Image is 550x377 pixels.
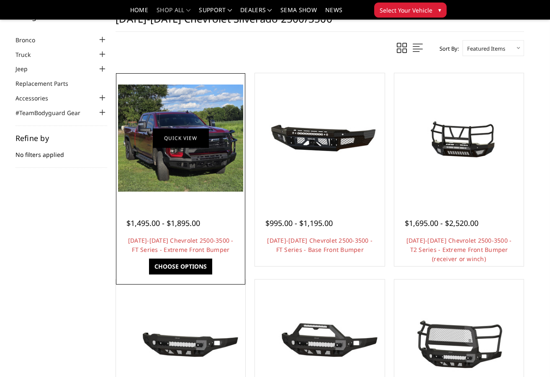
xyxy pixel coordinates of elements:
[280,7,317,19] a: SEMA Show
[15,36,46,44] a: Bronco
[396,315,522,374] img: 2024-2025 Chevrolet 2500-3500 - Freedom Series - Extreme Front Bumper
[15,79,79,88] a: Replacement Parts
[118,315,243,374] img: 2024-2025 Chevrolet 2500-3500 - Freedom Series - Base Front Bumper (non-winch)
[15,134,108,168] div: No filters applied
[267,236,373,254] a: [DATE]-[DATE] Chevrolet 2500-3500 - FT Series - Base Front Bumper
[15,13,108,20] h5: Categories
[15,108,91,117] a: #TeamBodyguard Gear
[257,315,382,374] img: 2024-2025 Chevrolet 2500-3500 - Freedom Series - Sport Front Bumper (non-winch)
[265,218,333,228] span: $995.00 - $1,195.00
[406,236,512,263] a: [DATE]-[DATE] Chevrolet 2500-3500 - T2 Series - Extreme Front Bumper (receiver or winch)
[15,50,41,59] a: Truck
[15,134,108,142] h5: Refine by
[380,6,432,15] span: Select Your Vehicle
[126,218,200,228] span: $1,495.00 - $1,895.00
[257,75,382,200] a: 2024-2025 Chevrolet 2500-3500 - FT Series - Base Front Bumper 2024-2025 Chevrolet 2500-3500 - FT ...
[438,5,441,14] span: ▾
[15,64,38,73] a: Jeep
[130,7,148,19] a: Home
[153,128,209,148] a: Quick view
[405,218,478,228] span: $1,695.00 - $2,520.00
[149,259,212,274] a: Choose Options
[116,13,524,32] h1: [DATE]-[DATE] Chevrolet Silverado 2500/3500
[157,7,190,19] a: shop all
[118,85,243,192] img: 2024-2026 Chevrolet 2500-3500 - FT Series - Extreme Front Bumper
[199,7,232,19] a: Support
[374,3,447,18] button: Select Your Vehicle
[15,94,59,103] a: Accessories
[240,7,272,19] a: Dealers
[118,75,243,200] a: 2024-2026 Chevrolet 2500-3500 - FT Series - Extreme Front Bumper 2024-2026 Chevrolet 2500-3500 - ...
[435,42,459,55] label: Sort By:
[396,75,522,200] a: 2024-2026 Chevrolet 2500-3500 - T2 Series - Extreme Front Bumper (receiver or winch) 2024-2026 Ch...
[128,236,234,254] a: [DATE]-[DATE] Chevrolet 2500-3500 - FT Series - Extreme Front Bumper
[325,7,342,19] a: News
